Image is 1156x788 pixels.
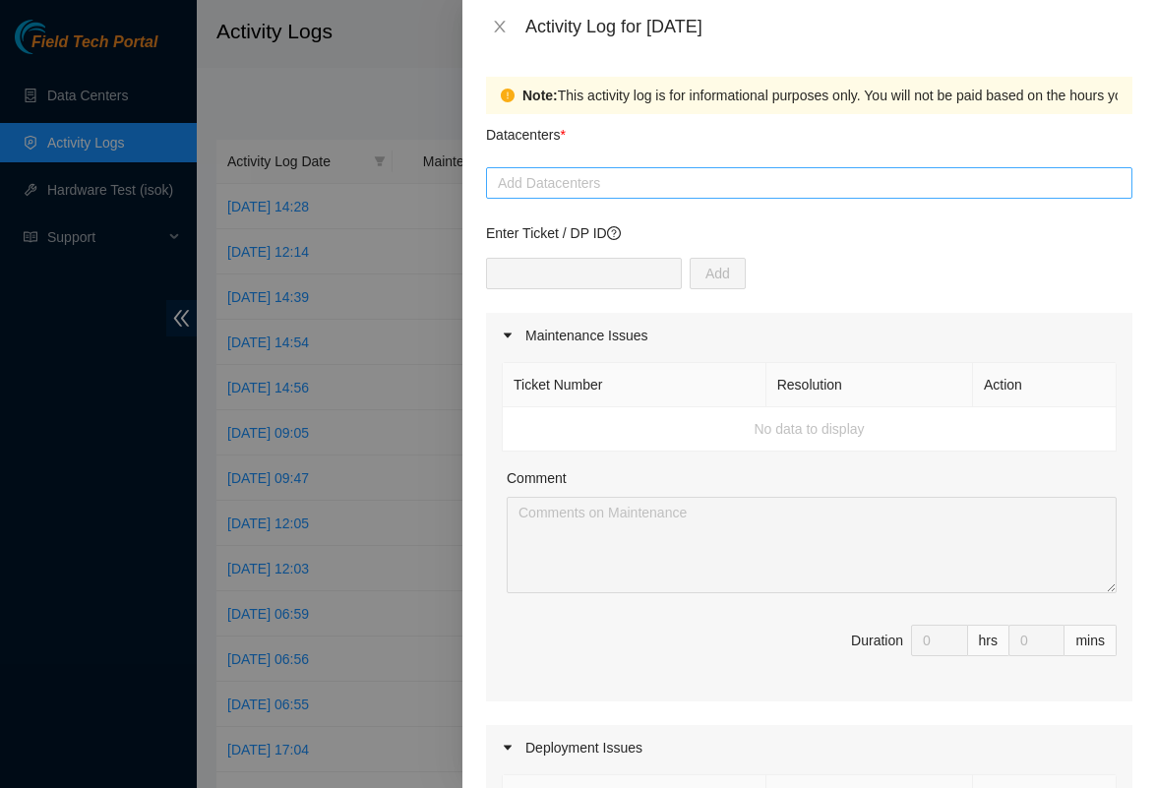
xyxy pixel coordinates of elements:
[492,19,508,34] span: close
[690,258,746,289] button: Add
[486,18,514,36] button: Close
[486,725,1132,770] div: Deployment Issues
[973,363,1117,407] th: Action
[503,363,766,407] th: Ticket Number
[525,16,1132,37] div: Activity Log for [DATE]
[503,407,1117,452] td: No data to display
[502,330,514,341] span: caret-right
[766,363,973,407] th: Resolution
[968,625,1009,656] div: hrs
[1065,625,1117,656] div: mins
[607,226,621,240] span: question-circle
[507,467,567,489] label: Comment
[522,85,558,106] strong: Note:
[502,742,514,754] span: caret-right
[486,222,1132,244] p: Enter Ticket / DP ID
[486,114,566,146] p: Datacenters
[501,89,515,102] span: exclamation-circle
[851,630,903,651] div: Duration
[486,313,1132,358] div: Maintenance Issues
[507,497,1117,593] textarea: Comment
